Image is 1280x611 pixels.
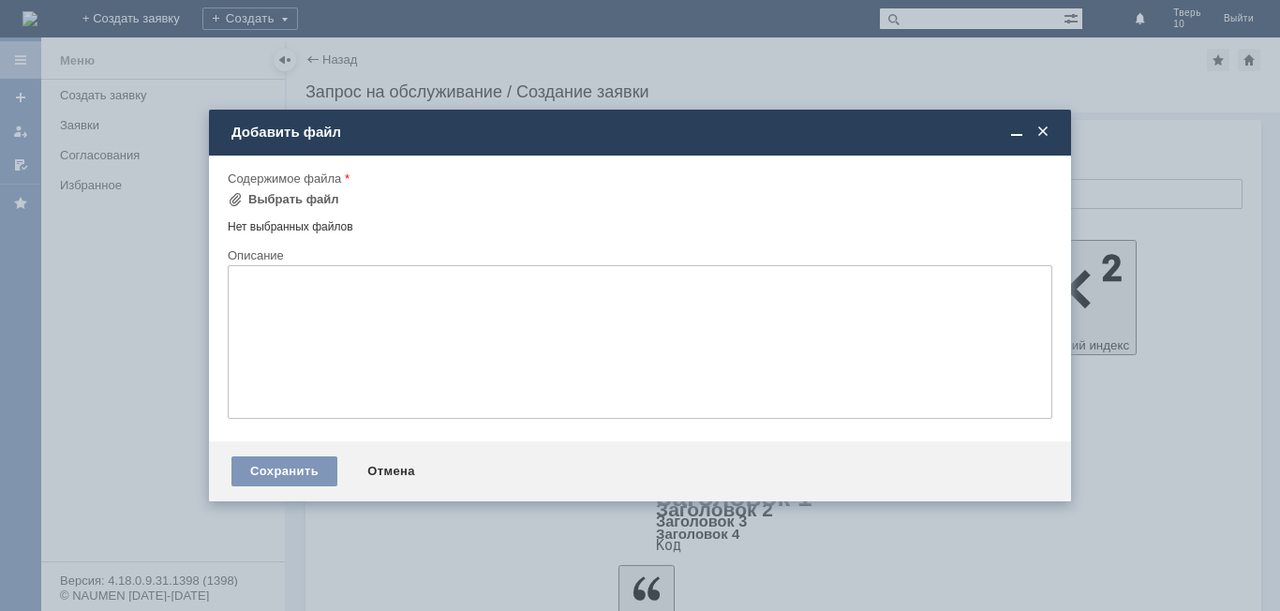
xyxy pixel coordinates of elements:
div: прошу удалить оч [7,7,274,22]
span: Закрыть [1034,124,1052,141]
span: Свернуть (Ctrl + M) [1007,124,1026,141]
div: Описание [228,249,1049,261]
div: Добавить файл [231,124,1052,141]
div: Содержимое файла [228,172,1049,185]
div: Нет выбранных файлов [228,213,1052,234]
div: Выбрать файл [248,192,339,207]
